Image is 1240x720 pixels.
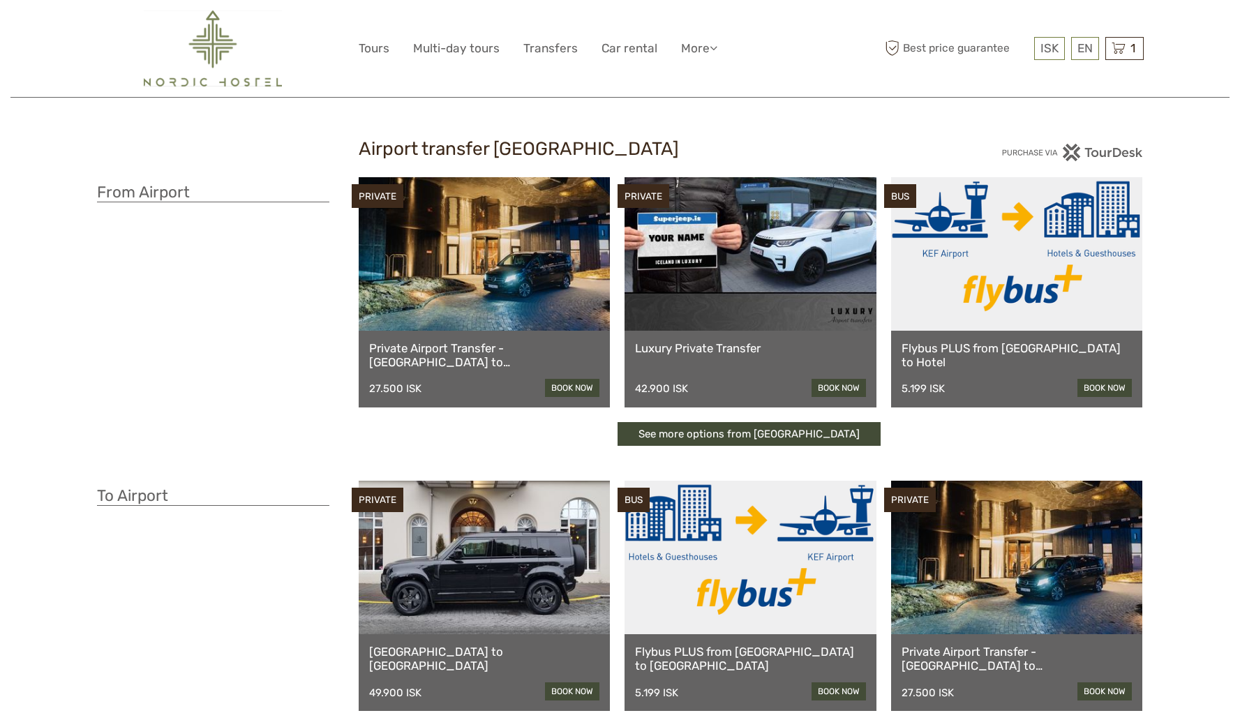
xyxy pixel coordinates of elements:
[884,488,936,512] div: PRIVATE
[369,382,421,395] div: 27.500 ISK
[882,37,1031,60] span: Best price guarantee
[369,645,600,673] a: [GEOGRAPHIC_DATA] to [GEOGRAPHIC_DATA]
[635,341,866,355] a: Luxury Private Transfer
[635,645,866,673] a: Flybus PLUS from [GEOGRAPHIC_DATA] to [GEOGRAPHIC_DATA]
[618,422,881,447] a: See more options from [GEOGRAPHIC_DATA]
[681,38,717,59] a: More
[635,687,678,699] div: 5.199 ISK
[144,10,282,87] img: 2454-61f15230-a6bf-4303-aa34-adabcbdb58c5_logo_big.png
[352,488,403,512] div: PRIVATE
[618,184,669,209] div: PRIVATE
[902,382,945,395] div: 5.199 ISK
[545,682,599,700] a: book now
[352,184,403,209] div: PRIVATE
[902,645,1133,673] a: Private Airport Transfer - [GEOGRAPHIC_DATA] to [GEOGRAPHIC_DATA]
[97,183,329,202] h3: From Airport
[523,38,578,59] a: Transfers
[545,379,599,397] a: book now
[1071,37,1099,60] div: EN
[902,341,1133,370] a: Flybus PLUS from [GEOGRAPHIC_DATA] to Hotel
[369,687,421,699] div: 49.900 ISK
[902,687,954,699] div: 27.500 ISK
[1077,682,1132,700] a: book now
[1001,144,1143,161] img: PurchaseViaTourDesk.png
[602,38,657,59] a: Car rental
[1128,41,1137,55] span: 1
[359,38,389,59] a: Tours
[413,38,500,59] a: Multi-day tours
[635,382,688,395] div: 42.900 ISK
[884,184,916,209] div: BUS
[97,486,329,506] h3: To Airport
[812,379,866,397] a: book now
[369,341,600,370] a: Private Airport Transfer - [GEOGRAPHIC_DATA] to [GEOGRAPHIC_DATA]
[1077,379,1132,397] a: book now
[812,682,866,700] a: book now
[1040,41,1059,55] span: ISK
[359,138,882,160] h2: Airport transfer [GEOGRAPHIC_DATA]
[618,488,650,512] div: BUS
